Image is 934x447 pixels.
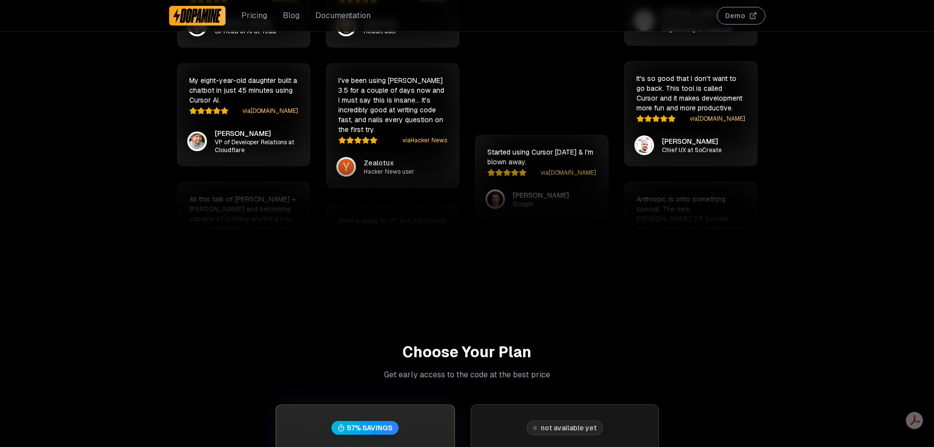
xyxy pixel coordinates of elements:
p: Zealotux [364,158,414,168]
p: [PERSON_NAME] [513,190,569,200]
img: Ricky Robinett [189,133,205,149]
div: 57 % SAVINGS [347,423,393,433]
p: Anthropic is onto something special. The new [PERSON_NAME] 3.5 Sonnet… blew us away… The rapid pr... [636,194,745,243]
h2: Choose Your Plan [276,343,659,361]
a: Documentation [315,10,371,22]
p: Gonna apply to YC and list Cursor as my cofounder. [338,216,447,236]
img: Logan Kilpatrick [487,191,503,207]
a: via[DOMAIN_NAME] [243,107,298,115]
p: Chief UX at SoCreate [662,146,722,154]
p: I've been using [PERSON_NAME] 3.5 for a couple of days now and I must say this is insane… It's in... [338,76,447,134]
a: viaHacker News [403,136,447,144]
p: It's so good that I don't want to go back. This tool is called Cursor and it makes development mo... [636,74,745,113]
img: Dopamine [173,8,222,24]
p: Hacker News user [364,168,414,176]
a: via[DOMAIN_NAME] [690,115,745,123]
p: My eight-year-old daughter built a chatbot in just 45 minutes using Cursor AI. [189,76,298,105]
a: Dopamine [169,6,226,26]
img: Brian Treese [636,137,652,153]
p: [PERSON_NAME] [215,129,298,138]
p: Google [513,200,569,208]
a: Blog [283,10,300,22]
p: All this talk of [PERSON_NAME] + [PERSON_NAME] and becoming capable of building anything you put ... [189,194,298,253]
a: via[DOMAIN_NAME] [541,169,596,177]
p: VP of Developer Relations at Cloudflare [215,138,298,154]
p: [PERSON_NAME] [662,136,722,146]
p: Get early access to the code at the best price [276,369,659,381]
img: Zealotux [338,159,354,175]
a: Pricing [241,10,267,22]
div: not available yet [541,423,597,433]
button: Demo [717,7,765,25]
p: Started using Cursor [DATE] & I'm blown away. [487,147,596,167]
